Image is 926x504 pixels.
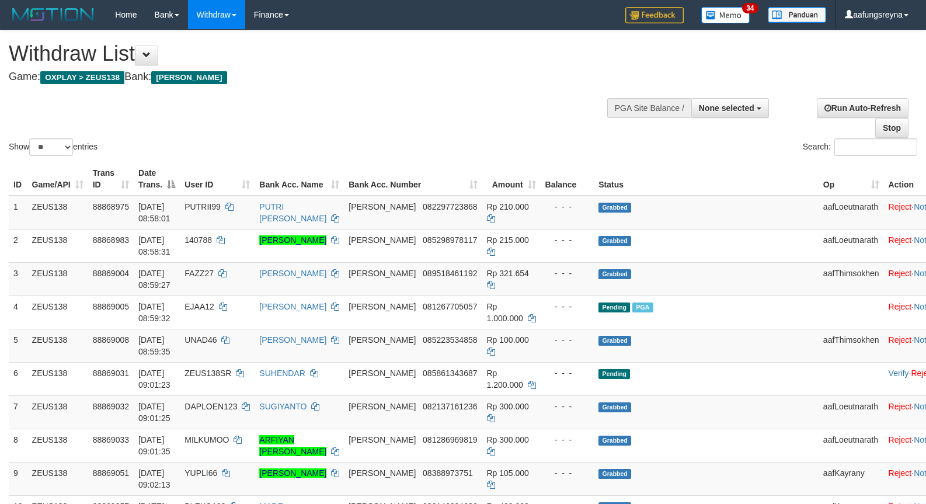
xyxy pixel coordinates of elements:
span: [PERSON_NAME] [349,269,416,278]
a: Reject [889,302,912,311]
span: Rp 105.000 [487,468,529,478]
td: ZEUS138 [27,429,88,462]
span: 88869004 [93,269,129,278]
div: - - - [545,467,590,479]
div: - - - [545,367,590,379]
a: [PERSON_NAME] [259,235,326,245]
div: - - - [545,234,590,246]
span: Copy 085298978117 to clipboard [423,235,477,245]
div: - - - [545,301,590,312]
img: MOTION_logo.png [9,6,98,23]
span: Rp 100.000 [487,335,529,345]
span: Copy 082137161236 to clipboard [423,402,477,411]
span: [DATE] 08:59:35 [138,335,170,356]
span: Copy 081286969819 to clipboard [423,435,477,444]
span: Copy 08388973751 to clipboard [423,468,473,478]
span: [PERSON_NAME] [349,402,416,411]
a: Reject [889,402,912,411]
select: Showentries [29,138,73,156]
span: PUTRII99 [184,202,220,211]
span: [DATE] 09:01:35 [138,435,170,456]
span: [PERSON_NAME] [349,302,416,311]
div: - - - [545,201,590,213]
a: Reject [889,235,912,245]
span: Grabbed [598,203,631,213]
a: [PERSON_NAME] [259,302,326,311]
span: [PERSON_NAME] [349,468,416,478]
div: - - - [545,267,590,279]
a: Stop [875,118,908,138]
span: MILKUMOO [184,435,229,444]
td: 9 [9,462,27,495]
td: ZEUS138 [27,196,88,230]
span: Pending [598,303,630,312]
span: [DATE] 09:02:13 [138,468,170,489]
th: User ID: activate to sort column ascending [180,162,255,196]
td: ZEUS138 [27,362,88,395]
span: Copy 089518461192 to clipboard [423,269,477,278]
td: aafThimsokhen [819,262,884,296]
h4: Game: Bank: [9,71,605,83]
span: Rp 1.200.000 [487,369,523,390]
span: Copy 085861343687 to clipboard [423,369,477,378]
a: PUTRI [PERSON_NAME] [259,202,326,223]
span: 88869008 [93,335,129,345]
th: ID [9,162,27,196]
span: Rp 1.000.000 [487,302,523,323]
span: [PERSON_NAME] [151,71,227,84]
div: PGA Site Balance / [607,98,691,118]
td: 4 [9,296,27,329]
span: Pending [598,369,630,379]
th: Balance [541,162,594,196]
td: aafLoeutnarath [819,395,884,429]
span: 88869005 [93,302,129,311]
img: panduan.png [768,7,826,23]
span: Rp 321.654 [487,269,529,278]
img: Button%20Memo.svg [701,7,750,23]
span: OXPLAY > ZEUS138 [40,71,124,84]
a: Verify [889,369,909,378]
a: Reject [889,202,912,211]
span: 88869031 [93,369,129,378]
a: Reject [889,468,912,478]
td: ZEUS138 [27,329,88,362]
a: [PERSON_NAME] [259,468,326,478]
div: - - - [545,401,590,412]
span: [DATE] 08:58:31 [138,235,170,256]
a: [PERSON_NAME] [259,269,326,278]
th: Game/API: activate to sort column ascending [27,162,88,196]
a: [PERSON_NAME] [259,335,326,345]
td: aafThimsokhen [819,329,884,362]
span: UNAD46 [184,335,217,345]
td: aafKayrany [819,462,884,495]
div: - - - [545,334,590,346]
span: 88868975 [93,202,129,211]
span: DAPLOEN123 [184,402,237,411]
a: Reject [889,435,912,444]
span: Copy 085223534858 to clipboard [423,335,477,345]
th: Bank Acc. Number: activate to sort column ascending [344,162,482,196]
span: [DATE] 08:59:32 [138,302,170,323]
span: Grabbed [598,436,631,446]
span: [PERSON_NAME] [349,435,416,444]
img: Feedback.jpg [625,7,684,23]
span: [PERSON_NAME] [349,369,416,378]
span: [PERSON_NAME] [349,335,416,345]
span: [PERSON_NAME] [349,202,416,211]
span: 140788 [184,235,212,245]
span: Marked by aafkaynarin [632,303,653,312]
td: 1 [9,196,27,230]
span: [PERSON_NAME] [349,235,416,245]
div: - - - [545,434,590,446]
a: Reject [889,335,912,345]
span: YUPLI66 [184,468,217,478]
span: ZEUS138SR [184,369,231,378]
span: Grabbed [598,269,631,279]
th: Op: activate to sort column ascending [819,162,884,196]
span: 88868983 [93,235,129,245]
span: Grabbed [598,402,631,412]
td: ZEUS138 [27,395,88,429]
span: Copy 081267705057 to clipboard [423,302,477,311]
td: 6 [9,362,27,395]
a: SUGIYANTO [259,402,307,411]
